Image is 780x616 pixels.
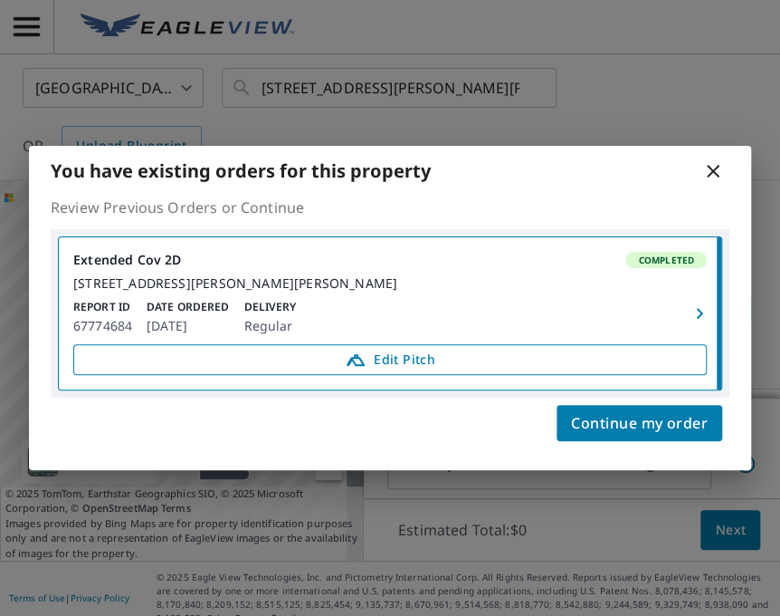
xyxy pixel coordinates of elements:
[73,252,707,268] div: Extended Cov 2D
[571,410,708,436] span: Continue my order
[51,159,431,183] b: You have existing orders for this property
[59,237,721,390] a: Extended Cov 2DCompleted[STREET_ADDRESS][PERSON_NAME][PERSON_NAME]Report ID67774684Date Ordered[D...
[73,275,707,292] div: [STREET_ADDRESS][PERSON_NAME][PERSON_NAME]
[147,299,229,315] p: Date Ordered
[73,344,707,375] a: Edit Pitch
[85,349,695,371] span: Edit Pitch
[556,405,722,441] button: Continue my order
[147,315,229,337] p: [DATE]
[73,299,132,315] p: Report ID
[73,315,132,337] p: 67774684
[243,315,296,337] p: Regular
[243,299,296,315] p: Delivery
[627,254,705,266] span: Completed
[51,197,729,218] p: Review Previous Orders or Continue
